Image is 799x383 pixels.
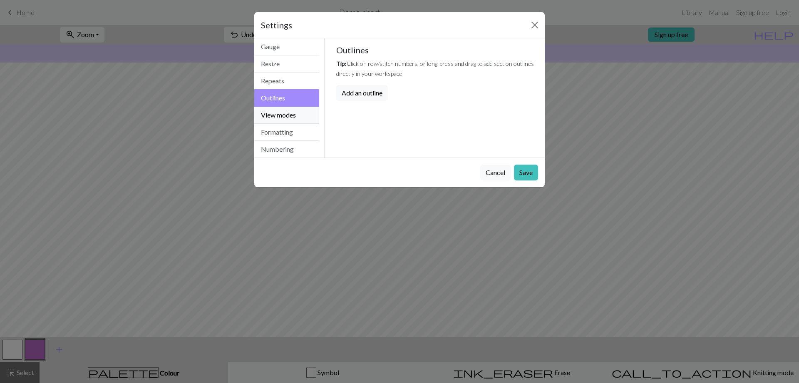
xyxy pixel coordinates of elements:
em: Tip: [336,60,347,67]
button: Add an outline [336,85,388,101]
small: Click on row/stitch numbers, or long-press and drag to add section outlines directly in your work... [336,60,534,77]
button: Gauge [254,38,319,55]
button: Outlines [254,89,319,107]
h5: Settings [261,19,292,31]
button: Resize [254,55,319,73]
button: View modes [254,107,319,124]
button: Save [514,165,538,180]
h5: Outlines [336,45,538,55]
button: Repeats [254,73,319,90]
button: Cancel [480,165,511,180]
button: Close [528,18,541,32]
button: Numbering [254,141,319,158]
button: Formatting [254,124,319,141]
